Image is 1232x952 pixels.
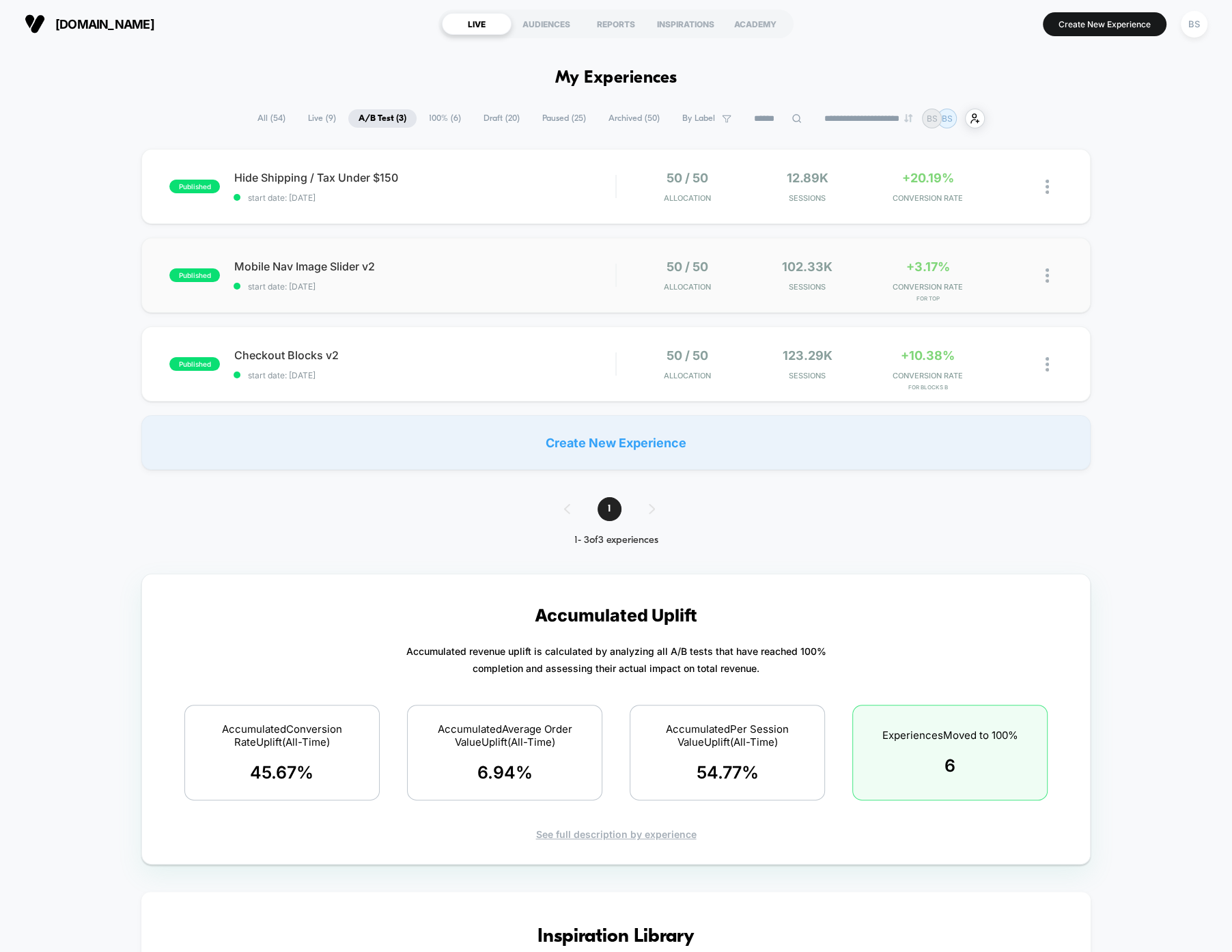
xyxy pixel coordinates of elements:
img: close [1046,268,1049,283]
span: 50 / 50 [666,171,708,185]
div: INSPIRATIONS [651,13,720,35]
span: CONVERSION RATE [871,193,985,203]
p: BS [942,113,953,124]
div: REPORTS [581,13,651,35]
div: ACADEMY [720,13,790,35]
span: Paused ( 25 ) [532,109,596,128]
span: Checkout Blocks v2 [234,348,615,362]
span: Sessions [751,282,864,292]
span: 1 [598,497,621,521]
span: 6.94 % [477,762,532,783]
span: 45.67 % [250,762,313,783]
span: Allocation [663,371,710,380]
h1: My Experiences [555,68,677,88]
span: 123.29k [783,348,832,363]
span: 54.77 % [697,762,759,783]
span: Accumulated Per Session Value Uplift (All-Time) [647,723,807,748]
p: Accumulated revenue uplift is calculated by analyzing all A/B tests that have reached 100% comple... [406,643,826,677]
span: 102.33k [782,260,832,274]
p: BS [927,113,938,124]
span: Allocation [663,193,710,203]
span: for Top [871,295,985,302]
button: [DOMAIN_NAME] [20,13,158,35]
span: start date: [DATE] [234,193,615,203]
span: start date: [DATE] [234,281,615,292]
span: Live ( 9 ) [298,109,346,128]
span: All ( 54 ) [247,109,296,128]
img: close [1046,357,1049,372]
span: Sessions [751,371,864,380]
div: Create New Experience [141,415,1090,470]
span: Mobile Nav Image Slider v2 [234,260,615,273]
span: +10.38% [901,348,955,363]
img: Visually logo [25,14,45,34]
span: +20.19% [902,171,954,185]
button: Create New Experience [1043,12,1166,36]
span: published [169,180,220,193]
div: BS [1181,11,1207,38]
span: CONVERSION RATE [871,282,985,292]
p: Accumulated Uplift [535,605,697,626]
img: end [904,114,912,122]
span: published [169,268,220,282]
span: By Label [682,113,715,124]
span: Archived ( 50 ) [598,109,670,128]
span: [DOMAIN_NAME] [55,17,154,31]
span: +3.17% [906,260,950,274]
span: Allocation [663,282,710,292]
span: 12.89k [787,171,828,185]
span: start date: [DATE] [234,370,615,380]
span: Hide Shipping / Tax Under $150 [234,171,615,184]
span: 100% ( 6 ) [419,109,471,128]
span: CONVERSION RATE [871,371,985,380]
span: 50 / 50 [666,348,708,363]
span: 50 / 50 [666,260,708,274]
div: LIVE [442,13,512,35]
button: BS [1177,10,1212,38]
span: Accumulated Conversion Rate Uplift (All-Time) [202,723,362,748]
div: AUDIENCES [512,13,581,35]
span: Experiences Moved to 100% [882,729,1018,742]
div: 1 - 3 of 3 experiences [550,535,682,546]
span: 6 [944,755,955,776]
div: See full description by experience [166,828,1065,840]
span: Draft ( 20 ) [473,109,530,128]
img: close [1046,180,1049,194]
span: A/B Test ( 3 ) [348,109,417,128]
span: Accumulated Average Order Value Uplift (All-Time) [425,723,585,748]
span: published [169,357,220,371]
h3: Inspiration Library [182,926,1049,948]
span: for Blocks B [871,384,985,391]
span: Sessions [751,193,864,203]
